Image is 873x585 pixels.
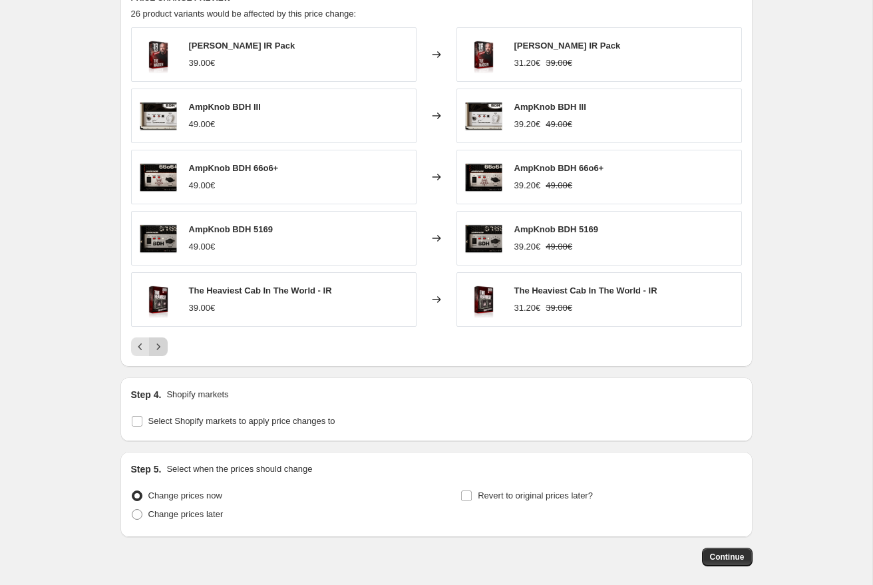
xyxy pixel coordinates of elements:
[138,96,178,136] img: BDHIII_80x.png
[131,463,162,476] h2: Step 5.
[166,463,312,476] p: Select when the prices should change
[189,240,216,254] div: 49.00€
[148,490,222,500] span: Change prices now
[514,163,604,173] span: AmpKnob BDH 66o6+
[464,96,504,136] img: BDHIII_80x.png
[514,179,541,192] div: 39.20€
[148,416,335,426] span: Select Shopify markets to apply price changes to
[514,224,598,234] span: AmpKnob BDH 5169
[131,337,150,356] button: Previous
[710,552,745,562] span: Continue
[131,9,357,19] span: 26 product variants would be affected by this price change:
[131,337,168,356] nav: Pagination
[546,240,572,254] strike: 49.00€
[148,509,224,519] span: Change prices later
[149,337,168,356] button: Next
[464,157,504,197] img: BDH66o6_80x.png
[189,301,216,315] div: 39.00€
[189,163,279,173] span: AmpKnob BDH 66o6+
[138,157,178,197] img: BDH66o6_80x.png
[514,301,541,315] div: 31.20€
[464,218,504,258] img: BDH5169_80x.png
[702,548,753,566] button: Continue
[189,286,332,295] span: The Heaviest Cab In The World - IR
[546,57,572,70] strike: 39.00€
[514,286,657,295] span: The Heaviest Cab In The World - IR
[166,388,228,401] p: Shopify markets
[464,280,504,319] img: THCWIRPack_80x.png
[189,102,261,112] span: AmpKnob BDH III
[464,35,504,75] img: TueMadsenIRPack_80x.png
[514,240,541,254] div: 39.20€
[514,41,621,51] span: [PERSON_NAME] IR Pack
[514,57,541,70] div: 31.20€
[478,490,593,500] span: Revert to original prices later?
[546,179,572,192] strike: 49.00€
[138,35,178,75] img: TueMadsenIRPack_80x.png
[138,280,178,319] img: THCWIRPack_80x.png
[131,388,162,401] h2: Step 4.
[189,179,216,192] div: 49.00€
[546,301,572,315] strike: 39.00€
[546,118,572,131] strike: 49.00€
[189,118,216,131] div: 49.00€
[189,224,273,234] span: AmpKnob BDH 5169
[189,57,216,70] div: 39.00€
[189,41,295,51] span: [PERSON_NAME] IR Pack
[138,218,178,258] img: BDH5169_80x.png
[514,102,586,112] span: AmpKnob BDH III
[514,118,541,131] div: 39.20€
